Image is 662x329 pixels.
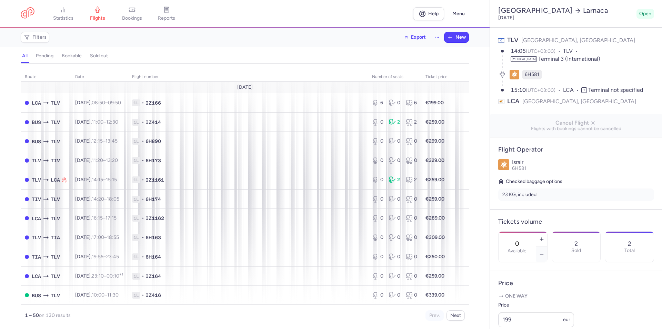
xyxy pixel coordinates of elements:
[507,97,520,106] span: LCA
[92,138,118,144] span: –
[32,253,41,261] span: TIA
[538,56,600,62] span: Terminal 3 (International)
[51,176,60,184] span: LCA
[51,118,60,126] span: TLV
[32,176,41,184] span: TLV
[498,6,634,15] h2: [GEOGRAPHIC_DATA] Larnaca
[51,99,60,107] span: TLV
[526,48,555,54] span: (UTC+03:00)
[146,176,164,183] span: IZ1161
[498,218,654,226] h4: Tickets volume
[389,273,400,280] div: 0
[146,253,161,260] span: 6H164
[146,119,161,126] span: IZ414
[92,157,118,163] span: –
[624,248,635,253] p: Total
[106,215,117,221] time: 17:15
[406,99,417,106] div: 6
[389,215,400,222] div: 0
[92,177,103,183] time: 14:15
[581,87,587,93] span: T
[92,273,123,279] span: –
[510,70,519,79] figure: 6H airline logo
[51,253,60,261] span: TLV
[406,273,417,280] div: 0
[389,234,400,241] div: 0
[32,272,41,280] span: LCA
[115,6,149,21] a: bookings
[75,292,119,298] span: [DATE],
[132,196,140,203] span: 1L
[146,99,161,106] span: IZ166
[75,100,121,106] span: [DATE],
[498,159,509,170] img: Israir logo
[92,119,103,125] time: 11:00
[389,196,400,203] div: 0
[92,254,103,260] time: 19:55
[53,15,73,21] span: statistics
[498,293,654,300] p: One way
[425,234,445,240] strong: €309.00
[146,215,164,222] span: IZ1162
[498,279,654,287] h4: Price
[425,215,445,221] strong: €289.00
[399,32,430,43] button: Export
[92,254,119,260] span: –
[51,195,60,203] span: TLV
[51,157,60,164] span: TIV
[498,146,654,154] h4: Flight Operator
[75,138,118,144] span: [DATE],
[455,35,466,40] span: New
[511,48,526,54] time: 14:05
[522,97,636,106] span: [GEOGRAPHIC_DATA], [GEOGRAPHIC_DATA]
[521,37,635,43] span: [GEOGRAPHIC_DATA], [GEOGRAPHIC_DATA]
[425,119,444,125] strong: €259.00
[142,234,144,241] span: •
[107,196,119,202] time: 18:05
[71,72,128,82] th: date
[132,253,140,260] span: 1L
[92,273,104,279] time: 23:10
[142,253,144,260] span: •
[146,157,161,164] span: 6H173
[425,177,444,183] strong: €259.00
[237,85,253,90] span: [DATE]
[526,87,555,93] span: (UTC+03:00)
[512,165,526,171] span: 6H581
[507,36,519,44] span: TLV
[108,100,121,106] time: 09:50
[563,86,581,94] span: LCA
[106,157,118,163] time: 13:20
[413,7,444,20] a: Help
[498,188,654,201] li: 23 KG, included
[389,157,400,164] div: 0
[62,53,82,59] h4: bookable
[32,138,41,145] span: BUS
[92,196,104,202] time: 14:20
[525,71,539,78] span: 6H581
[92,292,119,298] span: –
[628,240,631,247] p: 2
[406,196,417,203] div: 0
[132,273,140,280] span: 1L
[146,138,161,145] span: 6H890
[372,119,383,126] div: 0
[389,253,400,260] div: 0
[406,234,417,241] div: 0
[406,157,417,164] div: 0
[142,138,144,145] span: •
[372,176,383,183] div: 0
[425,157,444,163] strong: €329.00
[498,301,574,309] label: Price
[406,292,417,299] div: 0
[107,273,123,279] time: 00:10
[372,234,383,241] div: 0
[75,254,119,260] span: [DATE],
[51,292,60,299] span: TLV
[32,292,41,299] span: BUS
[142,99,144,106] span: •
[508,248,526,254] label: Available
[511,56,537,62] span: [MEDICAL_DATA]
[444,32,469,42] button: New
[75,215,117,221] span: [DATE],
